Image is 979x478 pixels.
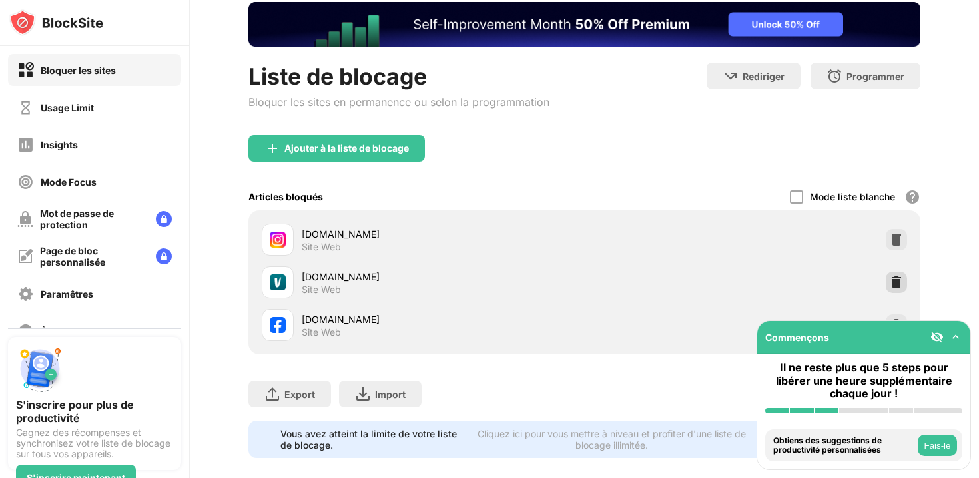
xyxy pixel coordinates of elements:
[270,317,286,333] img: favicons
[375,389,406,400] div: Import
[17,211,33,227] img: password-protection-off.svg
[949,330,962,344] img: omni-setup-toggle.svg
[17,248,33,264] img: customize-block-page-off.svg
[302,270,584,284] div: [DOMAIN_NAME]
[41,288,93,300] div: Paramêtres
[302,284,341,296] div: Site Web
[743,71,785,82] div: Rediriger
[41,65,116,76] div: Bloquer les sites
[284,143,409,154] div: Ajouter à la liste de blocage
[17,174,34,190] img: focus-off.svg
[9,9,103,36] img: logo-blocksite.svg
[17,286,34,302] img: settings-off.svg
[156,211,172,227] img: lock-menu.svg
[810,191,895,202] div: Mode liste blanche
[17,62,34,79] img: block-on.svg
[17,136,34,153] img: insights-off.svg
[474,428,750,451] div: Cliquez ici pour vous mettre à niveau et profiter d'une liste de blocage illimitée.
[302,326,341,338] div: Site Web
[773,436,914,455] div: Obtiens des suggestions de productivité personnalisées
[270,232,286,248] img: favicons
[40,208,145,230] div: Mot de passe de protection
[17,99,34,116] img: time-usage-off.svg
[765,361,962,400] div: Il ne reste plus que 5 steps pour libérer une heure supplémentaire chaque jour !
[41,102,94,113] div: Usage Limit
[846,71,904,82] div: Programmer
[270,274,286,290] img: favicons
[302,241,341,253] div: Site Web
[41,326,83,337] div: À propos
[302,227,584,241] div: [DOMAIN_NAME]
[40,245,145,268] div: Page de bloc personnalisée
[248,2,920,47] iframe: Banner
[280,428,466,451] div: Vous avez atteint la limite de votre liste de blocage.
[284,389,315,400] div: Export
[16,398,173,425] div: S'inscrire pour plus de productivité
[41,139,78,150] div: Insights
[765,332,829,343] div: Commençons
[17,323,34,340] img: about-off.svg
[248,63,549,90] div: Liste de blocage
[41,176,97,188] div: Mode Focus
[16,345,64,393] img: push-signup.svg
[918,435,957,456] button: Fais-le
[248,191,323,202] div: Articles bloqués
[248,95,549,109] div: Bloquer les sites en permanence ou selon la programmation
[16,427,173,459] div: Gagnez des récompenses et synchronisez votre liste de blocage sur tous vos appareils.
[930,330,944,344] img: eye-not-visible.svg
[156,248,172,264] img: lock-menu.svg
[302,312,584,326] div: [DOMAIN_NAME]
